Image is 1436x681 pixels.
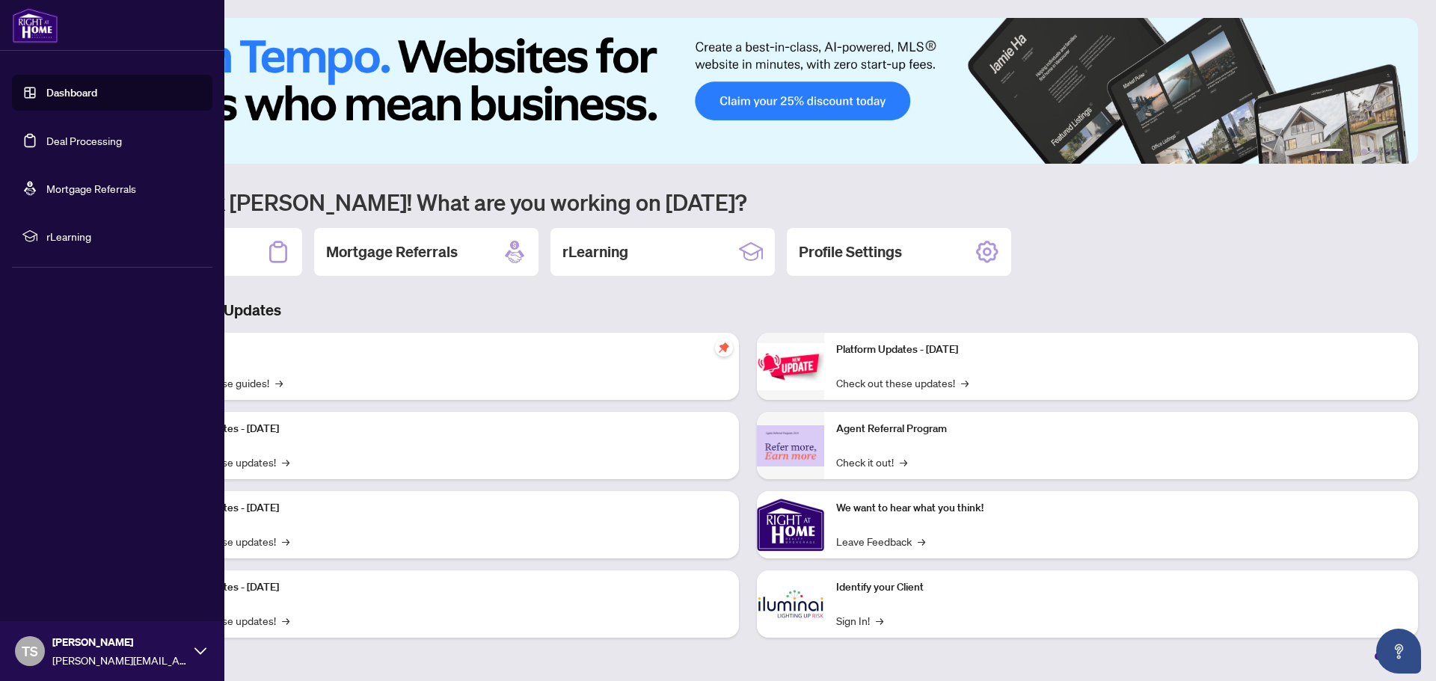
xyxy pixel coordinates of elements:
span: → [275,375,283,391]
h2: rLearning [562,241,628,262]
h1: Welcome back [PERSON_NAME]! What are you working on [DATE]? [78,188,1418,216]
p: Platform Updates - [DATE] [157,500,727,517]
button: 2 [1349,149,1355,155]
p: Platform Updates - [DATE] [157,421,727,437]
p: Platform Updates - [DATE] [836,342,1406,358]
button: 3 [1361,149,1367,155]
img: logo [12,7,58,43]
img: Platform Updates - June 23, 2025 [757,343,824,390]
button: Open asap [1376,629,1421,674]
a: Leave Feedback→ [836,533,925,549]
span: TS [22,641,38,662]
span: → [961,375,969,391]
span: pushpin [715,339,733,357]
p: Agent Referral Program [836,421,1406,437]
a: Mortgage Referrals [46,182,136,195]
img: Agent Referral Program [757,425,824,466]
span: → [282,612,289,629]
a: Check out these updates!→ [836,375,969,391]
span: → [282,454,289,470]
h2: Mortgage Referrals [326,241,458,262]
button: 1 [1319,149,1343,155]
h3: Brokerage & Industry Updates [78,300,1418,321]
span: rLearning [46,228,202,244]
button: 5 [1385,149,1391,155]
span: → [282,533,289,549]
a: Check it out!→ [836,454,907,470]
a: Dashboard [46,86,97,99]
p: Identify your Client [836,579,1406,596]
span: [PERSON_NAME] [52,634,187,650]
p: Platform Updates - [DATE] [157,579,727,596]
button: 6 [1397,149,1403,155]
span: → [876,612,883,629]
a: Deal Processing [46,134,122,147]
p: Self-Help [157,342,727,358]
img: Slide 0 [78,18,1418,164]
span: → [918,533,925,549]
button: 4 [1373,149,1379,155]
img: Identify your Client [757,570,824,638]
span: → [900,454,907,470]
p: We want to hear what you think! [836,500,1406,517]
h2: Profile Settings [799,241,902,262]
a: Sign In!→ [836,612,883,629]
img: We want to hear what you think! [757,491,824,558]
span: [PERSON_NAME][EMAIL_ADDRESS][PERSON_NAME][DOMAIN_NAME] [52,652,187,668]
